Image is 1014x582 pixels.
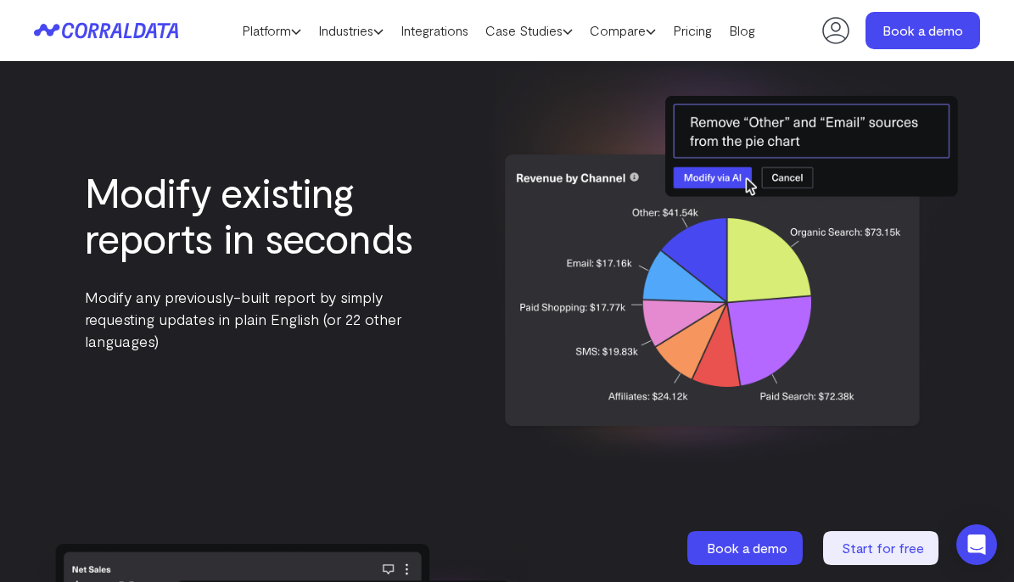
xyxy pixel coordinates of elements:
span: Book a demo [707,540,787,556]
div: Open Intercom Messenger [956,524,997,565]
h3: Modify existing reports in seconds [85,169,431,260]
p: Modify any previously-built report by simply requesting updates in plain English (or 22 other lan... [85,286,431,352]
a: Case Studies [477,18,581,43]
a: Industries [310,18,392,43]
a: Blog [720,18,764,43]
a: Book a demo [687,531,806,565]
a: Pricing [664,18,720,43]
a: Platform [233,18,310,43]
span: Start for free [842,540,924,556]
a: Integrations [392,18,477,43]
a: Book a demo [866,12,980,49]
a: Compare [581,18,664,43]
a: Start for free [823,531,942,565]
